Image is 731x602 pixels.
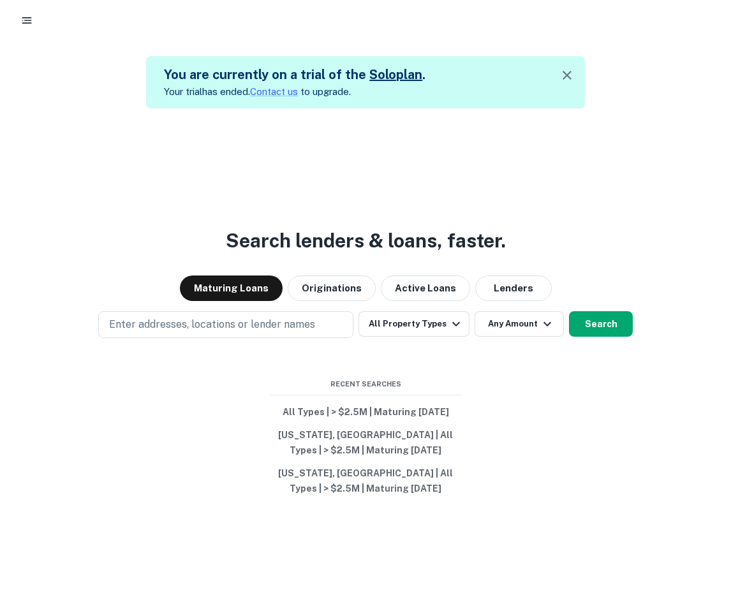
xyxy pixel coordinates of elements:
[180,275,283,301] button: Maturing Loans
[369,67,422,82] a: Soloplan
[250,86,298,97] a: Contact us
[381,275,470,301] button: Active Loans
[475,311,564,337] button: Any Amount
[569,311,633,337] button: Search
[270,462,461,500] button: [US_STATE], [GEOGRAPHIC_DATA] | All Types | > $2.5M | Maturing [DATE]
[270,423,461,462] button: [US_STATE], [GEOGRAPHIC_DATA] | All Types | > $2.5M | Maturing [DATE]
[98,311,353,338] button: Enter addresses, locations or lender names
[270,379,461,390] span: Recent Searches
[270,400,461,423] button: All Types | > $2.5M | Maturing [DATE]
[164,84,425,99] p: Your trial has ended. to upgrade.
[667,500,731,561] iframe: Chat Widget
[358,311,469,337] button: All Property Types
[164,65,425,84] h5: You are currently on a trial of the .
[226,226,506,255] h3: Search lenders & loans, faster.
[475,275,552,301] button: Lenders
[109,317,315,332] p: Enter addresses, locations or lender names
[288,275,376,301] button: Originations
